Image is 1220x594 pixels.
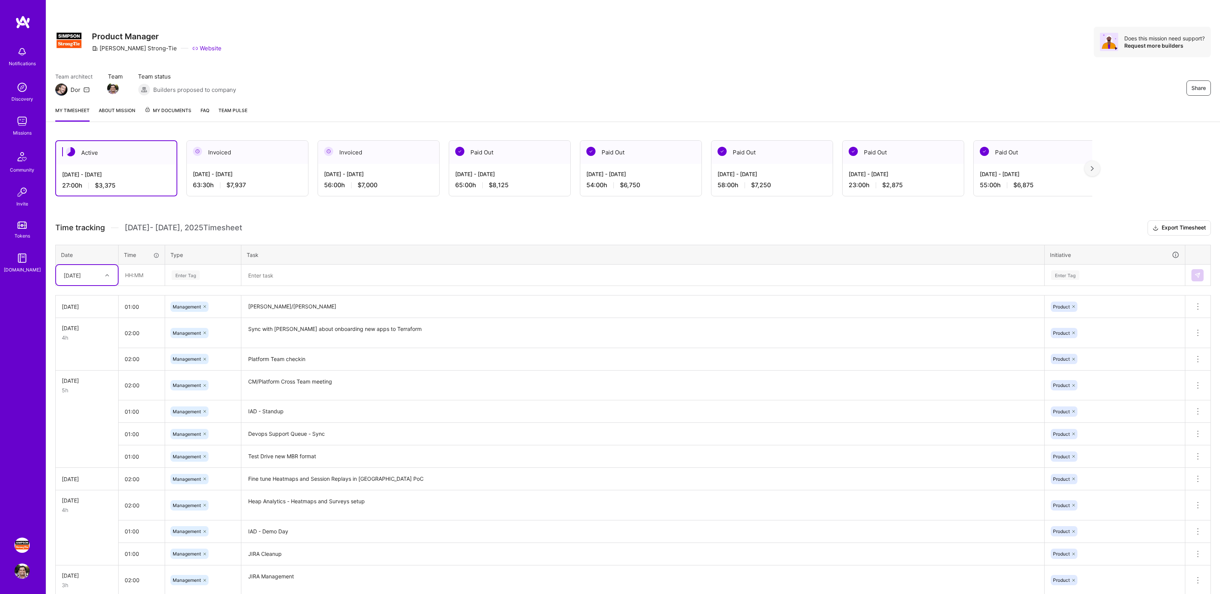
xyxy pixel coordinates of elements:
[62,506,112,514] div: 4h
[1091,166,1094,171] img: right
[62,377,112,385] div: [DATE]
[14,250,30,266] img: guide book
[92,32,222,41] h3: Product Manager
[62,572,112,580] div: [DATE]
[62,581,112,589] div: 3h
[173,528,201,534] span: Management
[138,83,150,96] img: Builders proposed to company
[64,271,81,279] div: [DATE]
[108,72,123,80] span: Team
[586,170,695,178] div: [DATE] - [DATE]
[455,181,564,189] div: 65:00 h
[16,200,28,208] div: Invite
[56,141,177,164] div: Active
[449,141,570,164] div: Paid Out
[455,147,464,156] img: Paid Out
[55,106,90,122] a: My timesheet
[56,245,119,265] th: Date
[193,170,302,178] div: [DATE] - [DATE]
[849,147,858,156] img: Paid Out
[242,491,1043,520] textarea: Heap Analytics - Heatmaps and Surveys setup
[95,181,116,189] span: $3,375
[55,83,67,96] img: Team Architect
[138,72,236,80] span: Team status
[324,170,433,178] div: [DATE] - [DATE]
[13,129,32,137] div: Missions
[242,521,1043,542] textarea: IAD - Demo Day
[13,538,32,553] a: Simpson Strong-Tie: Product Manager
[119,297,165,317] input: HH:MM
[242,446,1043,467] textarea: Test Drive new MBR format
[718,147,727,156] img: Paid Out
[14,563,30,579] img: User Avatar
[10,166,34,174] div: Community
[1053,409,1070,414] span: Product
[242,401,1043,422] textarea: IAD - Standup
[218,106,247,122] a: Team Pulse
[242,544,1043,565] textarea: JIRA Cleanup
[83,87,90,93] i: icon Mail
[1053,431,1070,437] span: Product
[153,86,236,94] span: Builders proposed to company
[62,170,170,178] div: [DATE] - [DATE]
[62,324,112,332] div: [DATE]
[14,232,30,240] div: Tokens
[119,375,165,395] input: HH:MM
[580,141,701,164] div: Paid Out
[71,86,80,94] div: Dor
[13,148,31,166] img: Community
[324,147,333,156] img: Invoiced
[1191,84,1206,92] span: Share
[173,330,201,336] span: Management
[9,59,36,67] div: Notifications
[4,266,41,274] div: [DOMAIN_NAME]
[173,476,201,482] span: Management
[119,401,165,422] input: HH:MM
[1050,250,1180,259] div: Initiative
[711,141,833,164] div: Paid Out
[62,181,170,189] div: 27:00 h
[1053,502,1070,508] span: Product
[62,475,112,483] div: [DATE]
[1194,272,1201,278] img: Submit
[119,469,165,489] input: HH:MM
[119,446,165,467] input: HH:MM
[119,349,165,369] input: HH:MM
[13,563,32,579] a: User Avatar
[14,114,30,129] img: teamwork
[1051,269,1079,281] div: Enter Tag
[107,83,119,94] img: Team Member Avatar
[55,223,105,233] span: Time tracking
[455,170,564,178] div: [DATE] - [DATE]
[11,95,33,103] div: Discovery
[751,181,771,189] span: $7,250
[192,44,222,52] a: Website
[173,382,201,388] span: Management
[1053,476,1070,482] span: Product
[1053,551,1070,557] span: Product
[62,303,112,311] div: [DATE]
[218,108,247,113] span: Team Pulse
[1124,42,1205,49] div: Request more builders
[586,147,596,156] img: Paid Out
[55,72,93,80] span: Team architect
[1053,382,1070,388] span: Product
[173,502,201,508] span: Management
[144,106,191,122] a: My Documents
[105,273,109,277] i: icon Chevron
[119,521,165,541] input: HH:MM
[172,269,200,281] div: Enter Tag
[318,141,439,164] div: Invoiced
[980,181,1089,189] div: 55:00 h
[843,141,964,164] div: Paid Out
[14,44,30,59] img: bell
[980,147,989,156] img: Paid Out
[974,141,1095,164] div: Paid Out
[66,147,75,156] img: Active
[119,570,165,590] input: HH:MM
[226,181,246,189] span: $7,937
[173,356,201,362] span: Management
[358,181,377,189] span: $7,000
[144,106,191,115] span: My Documents
[124,251,159,259] div: Time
